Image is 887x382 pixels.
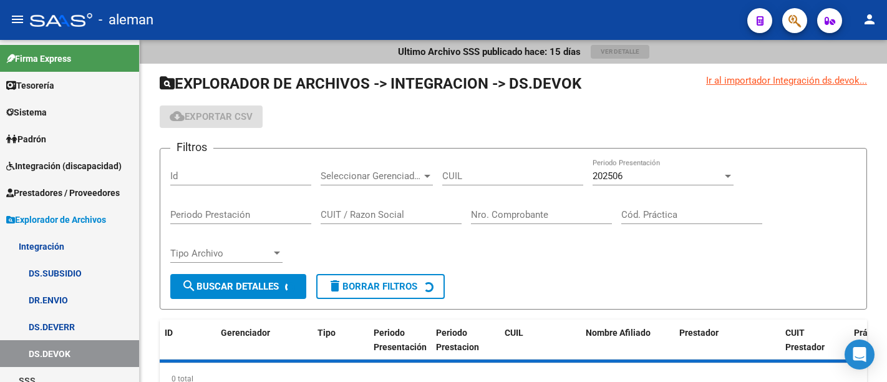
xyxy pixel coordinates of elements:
[10,12,25,27] mat-icon: menu
[500,320,581,361] datatable-header-cell: CUIL
[601,48,639,55] span: Ver Detalle
[505,328,523,338] span: CUIL
[170,139,213,156] h3: Filtros
[845,340,875,370] div: Open Intercom Messenger
[327,278,342,293] mat-icon: delete
[591,45,649,59] button: Ver Detalle
[160,320,216,361] datatable-header-cell: ID
[170,111,253,122] span: Exportar CSV
[785,328,825,352] span: CUIT Prestador
[674,320,780,361] datatable-header-cell: Prestador
[327,281,417,292] span: Borrar Filtros
[586,328,651,338] span: Nombre Afiliado
[6,52,71,66] span: Firma Express
[321,170,422,182] span: Seleccionar Gerenciador
[6,105,47,119] span: Sistema
[374,328,427,352] span: Periodo Presentación
[6,79,54,92] span: Tesorería
[170,109,185,124] mat-icon: cloud_download
[216,320,313,361] datatable-header-cell: Gerenciador
[6,132,46,146] span: Padrón
[165,328,173,338] span: ID
[854,328,887,338] span: Práctica
[170,274,306,299] button: Buscar Detalles
[706,74,867,87] div: Ir al importador Integración ds.devok...
[316,274,445,299] button: Borrar Filtros
[369,320,431,361] datatable-header-cell: Periodo Presentación
[182,278,196,293] mat-icon: search
[581,320,674,361] datatable-header-cell: Nombre Afiliado
[398,45,581,59] p: Ultimo Archivo SSS publicado hace: 15 días
[313,320,369,361] datatable-header-cell: Tipo
[593,170,623,182] span: 202506
[6,213,106,227] span: Explorador de Archivos
[160,75,581,92] span: EXPLORADOR DE ARCHIVOS -> INTEGRACION -> DS.DEVOK
[221,328,270,338] span: Gerenciador
[862,12,877,27] mat-icon: person
[99,6,153,34] span: - aleman
[170,248,271,259] span: Tipo Archivo
[317,328,336,338] span: Tipo
[6,159,122,173] span: Integración (discapacidad)
[780,320,849,361] datatable-header-cell: CUIT Prestador
[436,328,479,352] span: Periodo Prestacion
[182,281,279,292] span: Buscar Detalles
[679,328,719,338] span: Prestador
[431,320,500,361] datatable-header-cell: Periodo Prestacion
[160,105,263,128] button: Exportar CSV
[6,186,120,200] span: Prestadores / Proveedores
